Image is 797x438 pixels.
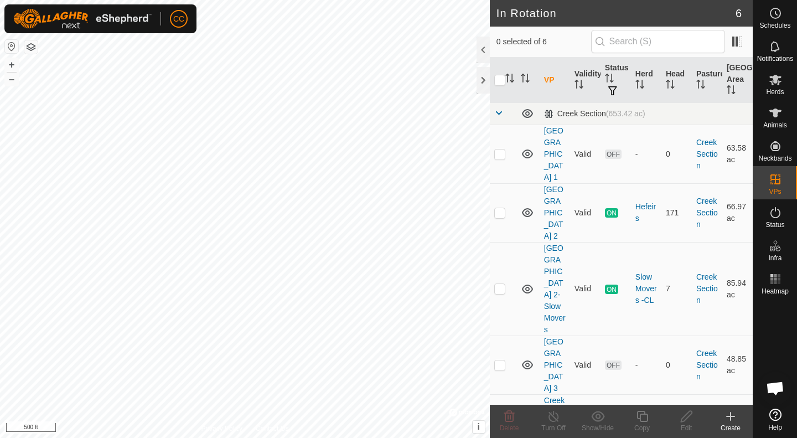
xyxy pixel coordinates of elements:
a: Creek Section [696,197,718,229]
button: Map Layers [24,40,38,54]
td: 0 [661,125,692,183]
p-sorticon: Activate to sort [575,81,583,90]
div: Hefeirs [635,201,657,224]
span: Heatmap [762,288,789,295]
button: Reset Map [5,40,18,53]
p-sorticon: Activate to sort [605,75,614,84]
th: Status [601,58,631,103]
button: + [5,58,18,71]
p-sorticon: Activate to sort [635,81,644,90]
td: 63.58 ac [722,125,753,183]
h2: In Rotation [496,7,736,20]
p-sorticon: Activate to sort [666,81,675,90]
a: Creek Section [696,272,718,305]
span: 0 selected of 6 [496,36,591,48]
span: Infra [768,255,782,261]
img: Gallagher Logo [13,9,152,29]
div: Copy [620,423,664,433]
div: Creek Section [544,109,645,118]
span: CC [173,13,184,25]
td: 7 [661,242,692,336]
span: ON [605,208,618,218]
th: VP [540,58,570,103]
span: Delete [500,424,519,432]
a: [GEOGRAPHIC_DATA] 2 [544,185,563,240]
span: Notifications [757,55,793,62]
div: - [635,359,657,371]
a: Creek Section [696,138,718,170]
p-sorticon: Activate to sort [696,81,705,90]
input: Search (S) [591,30,725,53]
a: Creek Section [696,349,718,381]
a: Help [753,404,797,435]
td: 0 [661,336,692,394]
a: [GEOGRAPHIC_DATA] 1 [544,126,563,182]
span: OFF [605,150,622,159]
a: Contact Us [256,424,288,434]
td: Valid [570,336,601,394]
th: [GEOGRAPHIC_DATA] Area [722,58,753,103]
div: Edit [664,423,708,433]
p-sorticon: Activate to sort [505,75,514,84]
a: Privacy Policy [201,424,242,434]
button: – [5,73,18,86]
span: (653.42 ac) [606,109,645,118]
td: 66.97 ac [722,183,753,242]
td: Valid [570,183,601,242]
div: Turn Off [531,423,576,433]
div: Open chat [759,372,792,405]
span: Status [765,221,784,228]
a: [GEOGRAPHIC_DATA] 2-Slow Movers [544,244,566,334]
span: i [478,422,480,431]
div: Create [708,423,753,433]
span: Help [768,424,782,431]
td: 171 [661,183,692,242]
span: Animals [763,122,787,128]
div: Slow Movers -CL [635,271,657,306]
p-sorticon: Activate to sort [727,87,736,96]
a: [GEOGRAPHIC_DATA] 3 [544,337,563,393]
span: Schedules [759,22,790,29]
td: 85.94 ac [722,242,753,336]
span: ON [605,285,618,294]
div: Show/Hide [576,423,620,433]
span: Neckbands [758,155,791,162]
p-sorticon: Activate to sort [521,75,530,84]
span: VPs [769,188,781,195]
td: Valid [570,242,601,336]
th: Herd [631,58,661,103]
td: 48.85 ac [722,336,753,394]
span: 6 [736,5,742,22]
div: - [635,148,657,160]
td: Valid [570,125,601,183]
span: Herds [766,89,784,95]
span: OFF [605,360,622,370]
th: Validity [570,58,601,103]
th: Pasture [692,58,722,103]
button: i [473,421,485,433]
th: Head [661,58,692,103]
